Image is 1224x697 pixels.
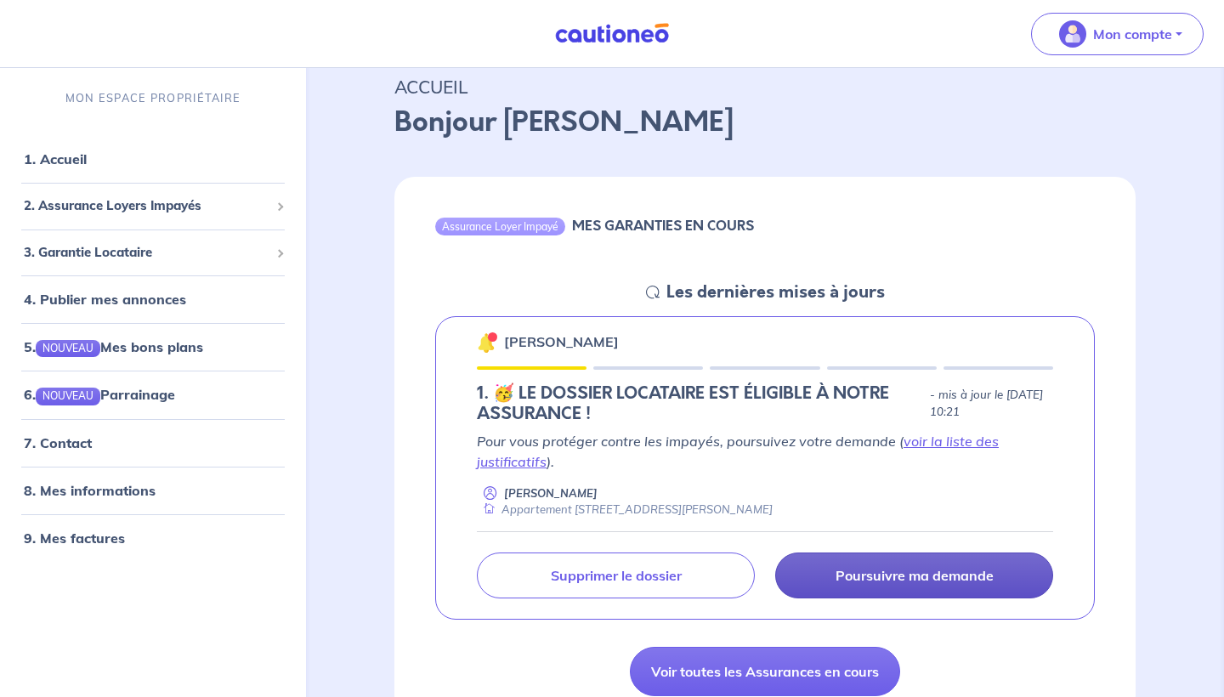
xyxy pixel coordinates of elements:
p: Mon compte [1093,24,1172,44]
p: - mis à jour le [DATE] 10:21 [930,387,1053,421]
div: Assurance Loyer Impayé [435,218,565,235]
a: Poursuivre ma demande [775,552,1053,598]
p: [PERSON_NAME] [504,485,598,501]
a: 4. Publier mes annonces [24,291,186,308]
a: Voir toutes les Assurances en cours [630,647,900,696]
div: 3. Garantie Locataire [7,236,299,269]
span: 2. Assurance Loyers Impayés [24,196,269,216]
div: 5.NOUVEAUMes bons plans [7,330,299,364]
div: 4. Publier mes annonces [7,282,299,316]
span: 3. Garantie Locataire [24,243,269,263]
a: 8. Mes informations [24,482,156,499]
p: Poursuivre ma demande [836,567,994,584]
button: illu_account_valid_menu.svgMon compte [1031,13,1204,55]
img: Cautioneo [548,23,676,44]
div: 7. Contact [7,426,299,460]
h6: MES GARANTIES EN COURS [572,218,754,234]
p: MON ESPACE PROPRIÉTAIRE [65,90,241,106]
img: illu_account_valid_menu.svg [1059,20,1086,48]
a: 9. Mes factures [24,530,125,547]
a: Supprimer le dossier [477,552,755,598]
img: 🔔 [477,332,497,353]
div: 2. Assurance Loyers Impayés [7,190,299,223]
p: [PERSON_NAME] [504,331,619,352]
p: Pour vous protéger contre les impayés, poursuivez votre demande ( ). [477,431,1053,472]
h5: Les dernières mises à jours [666,282,885,303]
div: Appartement [STREET_ADDRESS][PERSON_NAME] [477,501,773,518]
a: 7. Contact [24,434,92,451]
h5: 1.︎ 🥳 LE DOSSIER LOCATAIRE EST ÉLIGIBLE À NOTRE ASSURANCE ! [477,383,923,424]
div: state: ELIGIBILITY-RESULT-IN-PROGRESS, Context: NEW,MAYBE-CERTIFICATE,ALONE,LESSOR-DOCUMENTS [477,383,1053,424]
p: Bonjour [PERSON_NAME] [394,102,1136,143]
div: 9. Mes factures [7,521,299,555]
div: 1. Accueil [7,142,299,176]
p: ACCUEIL [394,71,1136,102]
a: voir la liste des justificatifs [477,433,999,470]
a: 6.NOUVEAUParrainage [24,386,175,403]
p: Supprimer le dossier [551,567,682,584]
div: 8. Mes informations [7,473,299,507]
a: 1. Accueil [24,150,87,167]
a: 5.NOUVEAUMes bons plans [24,338,203,355]
div: 6.NOUVEAUParrainage [7,377,299,411]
